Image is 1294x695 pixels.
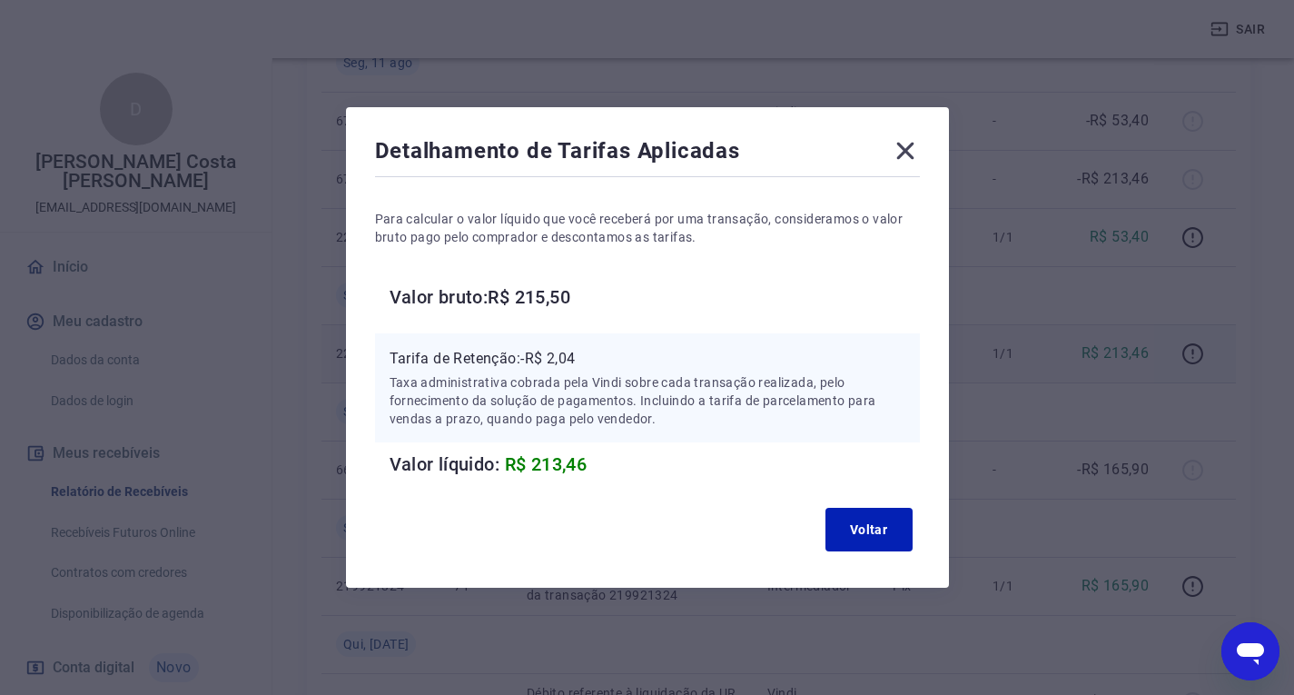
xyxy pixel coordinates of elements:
[825,508,913,551] button: Voltar
[375,210,920,246] p: Para calcular o valor líquido que você receberá por uma transação, consideramos o valor bruto pag...
[390,348,905,370] p: Tarifa de Retenção: -R$ 2,04
[390,283,920,312] h6: Valor bruto: R$ 215,50
[1221,622,1279,680] iframe: Botão para abrir a janela de mensagens, conversa em andamento
[390,450,920,479] h6: Valor líquido:
[375,136,920,173] div: Detalhamento de Tarifas Aplicadas
[390,373,905,428] p: Taxa administrativa cobrada pela Vindi sobre cada transação realizada, pelo fornecimento da soluç...
[505,453,588,475] span: R$ 213,46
